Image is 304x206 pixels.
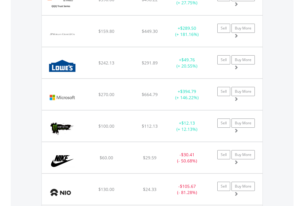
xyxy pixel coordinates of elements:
[142,28,158,34] span: $449.30
[231,55,255,64] a: Buy More
[217,182,230,191] a: Sell
[143,186,156,192] span: $24.33
[217,119,230,128] a: Sell
[180,25,196,31] span: $289.50
[142,91,158,97] span: $664.79
[100,155,113,161] span: $60.00
[181,152,195,157] span: $30.41
[168,152,206,164] div: - (- 50.68%)
[217,87,230,96] a: Sell
[142,123,158,129] span: $112.13
[181,57,195,63] span: $49.76
[231,24,255,33] a: Buy More
[45,23,80,45] img: EQU.US.JPM.png
[168,120,206,132] div: + (+ 12.13%)
[45,87,80,108] img: EQU.US.MSFT.png
[45,118,80,140] img: EQU.US.MNST.png
[231,87,255,96] a: Buy More
[168,57,206,69] div: + (+ 20.55%)
[45,181,76,203] img: EQU.US.NIO.png
[231,119,255,128] a: Buy More
[98,186,114,192] span: $130.00
[180,183,196,189] span: $105.67
[168,25,206,37] div: + (+ 181.16%)
[98,28,114,34] span: $159.80
[45,55,80,77] img: EQU.US.LOW.png
[180,88,196,94] span: $394.79
[142,60,158,66] span: $291.89
[143,155,156,161] span: $29.59
[217,24,230,33] a: Sell
[217,150,230,159] a: Sell
[98,60,114,66] span: $242.13
[181,120,195,126] span: $12.13
[45,150,80,172] img: EQU.US.NKE.png
[217,55,230,64] a: Sell
[98,123,114,129] span: $100.00
[98,91,114,97] span: $270.00
[231,150,255,159] a: Buy More
[168,183,206,196] div: - (- 81.28%)
[231,182,255,191] a: Buy More
[168,88,206,101] div: + (+ 146.22%)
